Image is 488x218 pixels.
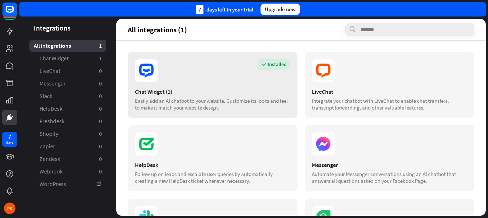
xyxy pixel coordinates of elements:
[39,155,60,163] span: Zendesk
[99,168,102,175] aside: 0
[29,78,106,89] a: Messenger 0
[39,117,65,125] span: Freshdesk
[8,134,11,140] div: 7
[99,55,102,62] aside: 1
[34,42,71,50] span: All integrations
[6,3,27,24] button: Open LiveChat chat widget
[99,143,102,150] aside: 0
[99,117,102,125] aside: 0
[29,178,106,190] a: WordPress
[29,128,106,140] a: Shopify 0
[19,23,116,33] header: Integrations
[99,155,102,163] aside: 0
[4,203,15,214] div: RS
[39,168,63,175] span: Webhook
[29,52,106,64] a: Chat Widget 1
[99,105,102,112] aside: 0
[99,92,102,100] aside: 0
[29,166,106,177] a: Webhook 0
[39,143,55,150] span: Zapier
[196,5,255,14] div: days left in your trial.
[196,5,203,14] div: 7
[135,161,290,168] div: HelpDesk
[29,115,106,127] a: Freshdesk 0
[312,171,467,184] div: Automate your Messenger conversations using an AI chatbot that answers all questions asked on you...
[99,130,102,138] aside: 0
[39,92,52,100] span: Slack
[29,65,106,77] a: LiveChat 0
[99,67,102,75] aside: 0
[128,23,474,36] section: All integrations (1)
[29,90,106,102] a: Slack 0
[29,153,106,165] a: Zendesk 0
[39,80,66,87] span: Messenger
[312,97,467,111] div: Integrate your chatbot with LiveChat to enable chat transfers, transcript forwarding, and other v...
[39,105,62,112] span: HelpDesk
[99,80,102,87] aside: 0
[258,59,290,70] div: Installed
[99,42,102,50] aside: 1
[2,132,17,147] a: 7 days
[135,88,290,95] div: Chat Widget (1)
[29,140,106,152] a: Zapier 0
[39,130,58,138] span: Shopify
[135,97,290,111] div: Easily add an AI chatbot to your website. Customize its looks and feel to make it match your webs...
[312,161,467,168] div: Messenger
[261,4,300,15] div: Upgrade now
[312,88,467,95] div: LiveChat
[39,55,69,62] span: Chat Widget
[6,140,13,145] div: days
[39,67,60,75] span: LiveChat
[135,171,290,184] div: Follow up on leads and escalate user queries by automatically creating a new HelpDesk ticket when...
[29,103,106,115] a: HelpDesk 0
